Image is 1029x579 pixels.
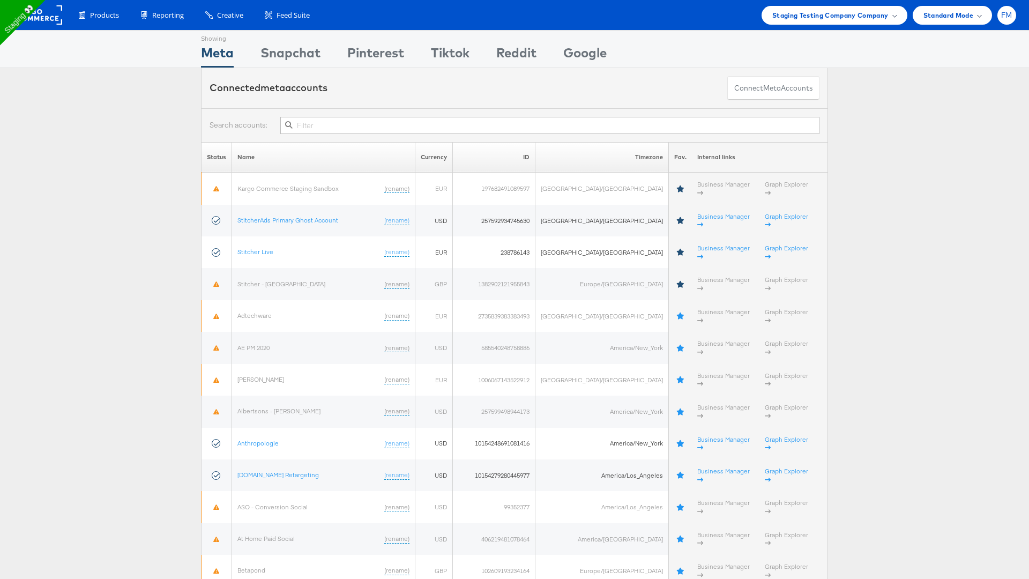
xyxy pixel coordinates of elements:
[765,467,808,484] a: Graph Explorer
[415,268,453,300] td: GBP
[384,311,409,321] a: (rename)
[535,396,669,427] td: America/New_York
[563,43,607,68] div: Google
[1001,12,1012,19] span: FM
[415,300,453,332] td: EUR
[201,43,234,68] div: Meta
[496,43,536,68] div: Reddit
[453,173,535,205] td: 197682491089597
[415,428,453,459] td: USD
[535,236,669,268] td: [GEOGRAPHIC_DATA]/[GEOGRAPHIC_DATA]
[535,491,669,523] td: America/Los_Angeles
[415,491,453,523] td: USD
[697,562,750,579] a: Business Manager
[260,81,285,94] span: meta
[415,236,453,268] td: EUR
[415,142,453,173] th: Currency
[453,523,535,555] td: 406219481078464
[765,372,808,388] a: Graph Explorer
[384,184,409,194] a: (rename)
[697,212,750,229] a: Business Manager
[535,332,669,363] td: America/New_York
[237,471,319,479] a: [DOMAIN_NAME] Retargeting
[765,180,808,197] a: Graph Explorer
[232,142,415,173] th: Name
[453,396,535,427] td: 257599498944173
[535,428,669,459] td: America/New_York
[697,435,750,452] a: Business Manager
[202,142,232,173] th: Status
[765,244,808,261] a: Graph Explorer
[384,280,409,289] a: (rename)
[765,562,808,579] a: Graph Explorer
[535,142,669,173] th: Timezone
[765,276,808,292] a: Graph Explorer
[431,43,469,68] div: Tiktok
[152,10,184,20] span: Reporting
[384,503,409,512] a: (rename)
[453,236,535,268] td: 238786143
[415,364,453,396] td: EUR
[453,300,535,332] td: 2735839383383493
[237,566,265,574] a: Betapond
[415,523,453,555] td: USD
[535,523,669,555] td: America/[GEOGRAPHIC_DATA]
[697,403,750,420] a: Business Manager
[237,248,273,256] a: Stitcher Live
[453,459,535,491] td: 10154279280445977
[535,205,669,236] td: [GEOGRAPHIC_DATA]/[GEOGRAPHIC_DATA]
[765,212,808,229] a: Graph Explorer
[210,81,327,95] div: Connected accounts
[535,300,669,332] td: [GEOGRAPHIC_DATA]/[GEOGRAPHIC_DATA]
[772,10,889,21] span: Staging Testing Company Company
[384,566,409,575] a: (rename)
[923,10,973,21] span: Standard Mode
[384,439,409,448] a: (rename)
[237,535,295,543] a: At Home Paid Social
[384,375,409,384] a: (rename)
[384,535,409,544] a: (rename)
[384,471,409,480] a: (rename)
[384,248,409,257] a: (rename)
[765,499,808,515] a: Graph Explorer
[765,435,808,452] a: Graph Explorer
[384,216,409,225] a: (rename)
[453,364,535,396] td: 1006067143522912
[765,339,808,356] a: Graph Explorer
[237,503,308,511] a: ASO - Conversion Social
[415,173,453,205] td: EUR
[765,403,808,420] a: Graph Explorer
[415,205,453,236] td: USD
[237,216,338,224] a: StitcherAds Primary Ghost Account
[697,372,750,388] a: Business Manager
[237,280,325,288] a: Stitcher - [GEOGRAPHIC_DATA]
[697,531,750,547] a: Business Manager
[415,459,453,491] td: USD
[697,467,750,484] a: Business Manager
[384,407,409,416] a: (rename)
[535,173,669,205] td: [GEOGRAPHIC_DATA]/[GEOGRAPHIC_DATA]
[453,491,535,523] td: 99352377
[237,439,279,447] a: Anthropologie
[237,407,320,415] a: Albertsons - [PERSON_NAME]
[347,43,404,68] div: Pinterest
[415,332,453,363] td: USD
[697,180,750,197] a: Business Manager
[277,10,310,20] span: Feed Suite
[384,344,409,353] a: (rename)
[280,117,819,134] input: Filter
[453,428,535,459] td: 10154248691081416
[697,244,750,261] a: Business Manager
[90,10,119,20] span: Products
[453,142,535,173] th: ID
[415,396,453,427] td: USD
[765,308,808,324] a: Graph Explorer
[237,375,284,383] a: [PERSON_NAME]
[453,332,535,363] td: 585540248758886
[535,459,669,491] td: America/Los_Angeles
[727,76,819,100] button: ConnectmetaAccounts
[535,268,669,300] td: Europe/[GEOGRAPHIC_DATA]
[763,83,781,93] span: meta
[217,10,243,20] span: Creative
[453,205,535,236] td: 257592934745630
